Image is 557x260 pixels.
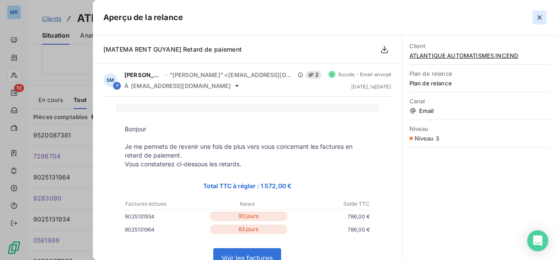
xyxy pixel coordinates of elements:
[409,70,550,77] span: Plan de relance
[527,230,548,251] div: Open Intercom Messenger
[289,200,370,208] p: Solde TTC
[125,160,370,169] p: Vous constaterez ci-dessous les retards.
[409,107,550,114] span: Email
[338,72,391,77] span: Succès - Email envoyé
[125,125,370,134] p: Bonjour
[124,82,128,89] span: À
[125,225,208,234] p: 9025131964
[207,200,288,208] p: Retard
[289,225,370,234] p: 786,00 €
[409,52,550,59] span: ATLANTIQUE AUTOMATISMES INCEND
[306,71,321,79] span: 2
[415,135,439,142] span: Niveau 3
[165,72,167,77] span: -
[409,42,550,49] span: Client
[210,211,287,221] p: 93 jours
[103,73,117,87] div: SM
[210,225,287,234] p: 63 jours
[170,71,296,78] span: "[PERSON_NAME]" <[EMAIL_ADDRESS][DOMAIN_NAME]>
[409,80,550,87] span: Plan de relance
[103,11,183,24] h5: Aperçu de la relance
[289,212,370,221] p: 786,00 €
[131,82,231,89] span: [EMAIL_ADDRESS][DOMAIN_NAME]
[125,200,206,208] p: Factures échues
[124,71,162,78] span: [PERSON_NAME]
[351,84,391,89] span: [DATE] , le [DATE]
[409,125,550,132] span: Niveau
[125,142,370,160] p: Je me permets de revenir une fois de plus vers vous concernant les factures en retard de paiement.
[409,98,550,105] span: Canal
[103,46,242,53] span: [MATEMA RENT GUYANE] Retard de paiement
[125,212,208,221] p: 9025131934
[125,181,370,191] p: Total TTC à régler : 1 572,00 €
